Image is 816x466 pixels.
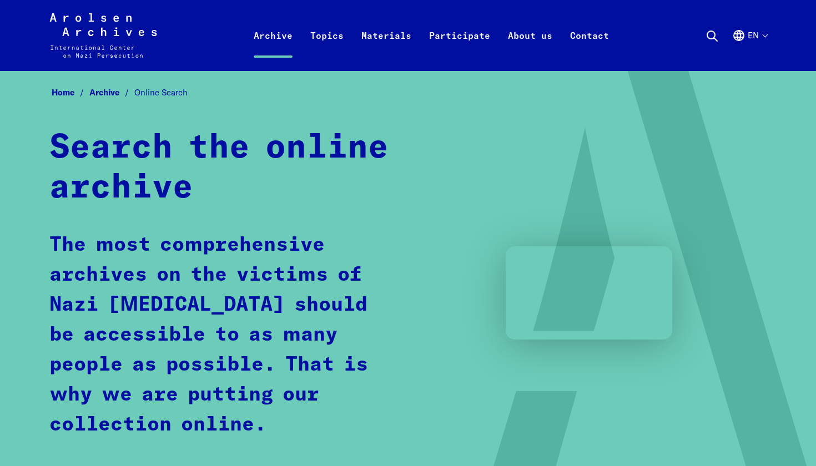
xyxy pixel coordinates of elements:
a: Archive [89,87,134,98]
span: Online Search [134,87,188,98]
a: Topics [301,27,352,71]
nav: Primary [245,13,618,58]
a: Home [52,87,89,98]
p: The most comprehensive archives on the victims of Nazi [MEDICAL_DATA] should be accessible to as ... [49,230,389,440]
a: About us [499,27,561,71]
a: Contact [561,27,618,71]
button: English, language selection [732,29,767,69]
nav: Breadcrumb [49,84,767,102]
a: Materials [352,27,420,71]
a: Archive [245,27,301,71]
strong: Search the online archive [49,131,389,205]
a: Participate [420,27,499,71]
